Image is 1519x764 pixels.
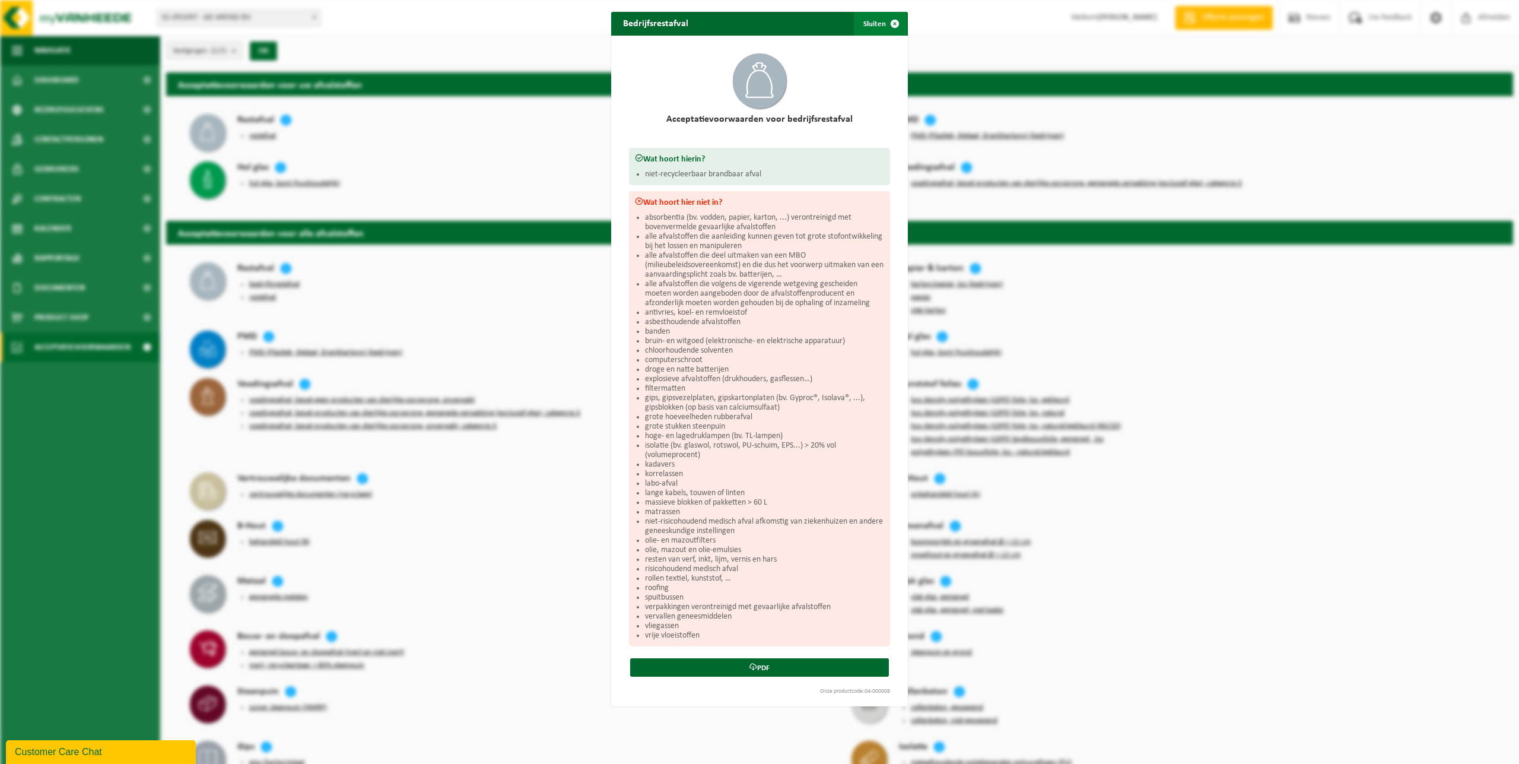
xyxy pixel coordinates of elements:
[6,738,198,764] iframe: chat widget
[645,308,884,318] li: antivries, koel- en remvloeistof
[645,536,884,546] li: olie- en mazoutfilters
[645,213,884,232] li: absorbentia (bv. vodden, papier, karton, ...) verontreinigd met bovenvermelde gevaarlijke afvalst...
[645,508,884,517] li: matrassen
[645,441,884,460] li: isolatie (bv. glaswol, rotswol, PU-schuim, EPS...) > 20% vol (volumeprocent)
[645,422,884,432] li: grote stukken steenpuin
[645,555,884,565] li: resten van verf, inkt, lijm, vernis en hars
[645,612,884,622] li: vervallen geneesmiddelen
[645,413,884,422] li: grote hoeveelheden rubberafval
[635,154,884,164] h3: Wat hoort hierin?
[645,384,884,394] li: filtermatten
[645,546,884,555] li: olie, mazout en olie-emulsies
[645,337,884,346] li: bruin- en witgoed (elektronische- en elektrische apparatuur)
[630,658,889,677] a: PDF
[854,12,907,36] button: Sluiten
[645,170,884,179] li: niet-recycleerbaar brandbaar afval
[645,251,884,280] li: alle afvalstoffen die deel uitmaken van een MBO (milieubeleidsovereenkomst) en die dus het voorwe...
[645,318,884,327] li: asbesthoudende afvalstoffen
[645,479,884,489] li: labo-afval
[645,498,884,508] li: massieve blokken of pakketten > 60 L
[611,12,700,34] h2: Bedrijfsrestafval
[645,517,884,536] li: niet-risicohoudend medisch afval afkomstig van ziekenhuizen en andere geneeskundige instellingen
[635,197,884,207] h3: Wat hoort hier niet in?
[645,280,884,308] li: alle afvalstoffen die volgens de vigerende wetgeving gescheiden moeten worden aangeboden door de ...
[645,394,884,413] li: gips, gipsvezelplaten, gipskartonplaten (bv. Gyproc®, Isolava®, ...), gipsblokken (op basis van c...
[645,565,884,574] li: risicohoudend medisch afval
[645,375,884,384] li: explosieve afvalstoffen (drukhouders, gasflessen…)
[645,574,884,584] li: rollen textiel, kunststof, …
[645,584,884,593] li: roofing
[623,689,896,695] div: Onze productcode:04-000008
[645,593,884,603] li: spuitbussen
[645,489,884,498] li: lange kabels, touwen of linten
[645,432,884,441] li: hoge- en lagedruklampen (bv. TL-lampen)
[645,327,884,337] li: banden
[645,622,884,631] li: vliegassen
[645,346,884,356] li: chloorhoudende solventen
[645,470,884,479] li: korrelassen
[645,232,884,251] li: alle afvalstoffen die aanleiding kunnen geven tot grote stofontwikkeling bij het lossen en manipu...
[645,356,884,365] li: computerschroot
[645,631,884,641] li: vrije vloeistoffen
[645,460,884,470] li: kadavers
[645,603,884,612] li: verpakkingen verontreinigd met gevaarlijke afvalstoffen
[645,365,884,375] li: droge en natte batterijen
[629,115,890,124] h2: Acceptatievoorwaarden voor bedrijfsrestafval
